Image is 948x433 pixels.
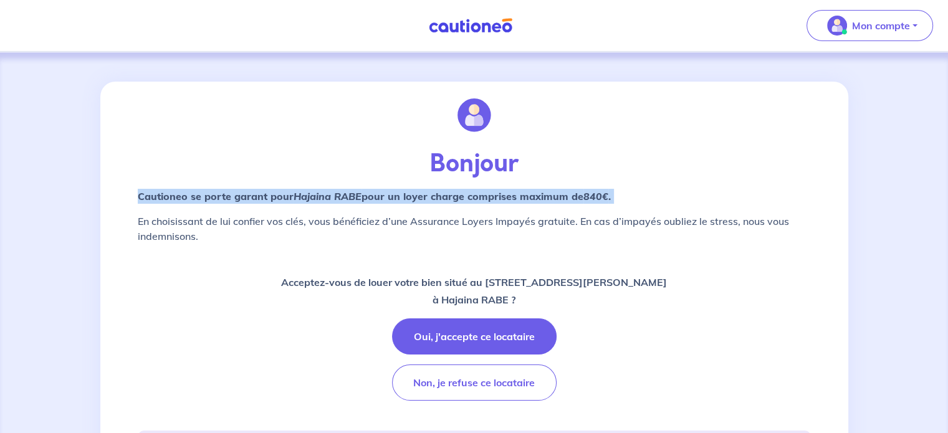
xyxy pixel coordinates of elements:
[138,214,811,244] p: En choisissant de lui confier vos clés, vous bénéficiez d’une Assurance Loyers Impayés gratuite. ...
[294,190,361,202] em: Hajaina RABE
[807,10,933,41] button: illu_account_valid_menu.svgMon compte
[852,18,910,33] p: Mon compte
[392,364,557,401] button: Non, je refuse ce locataire
[583,190,608,202] em: 840€
[138,149,811,179] p: Bonjour
[827,16,847,36] img: illu_account_valid_menu.svg
[138,190,611,202] strong: Cautioneo se porte garant pour pour un loyer charge comprises maximum de .
[457,98,491,132] img: illu_account.svg
[281,274,667,308] p: Acceptez-vous de louer votre bien situé au [STREET_ADDRESS][PERSON_NAME] à Hajaina RABE ?
[392,318,557,354] button: Oui, j'accepte ce locataire
[424,18,517,34] img: Cautioneo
